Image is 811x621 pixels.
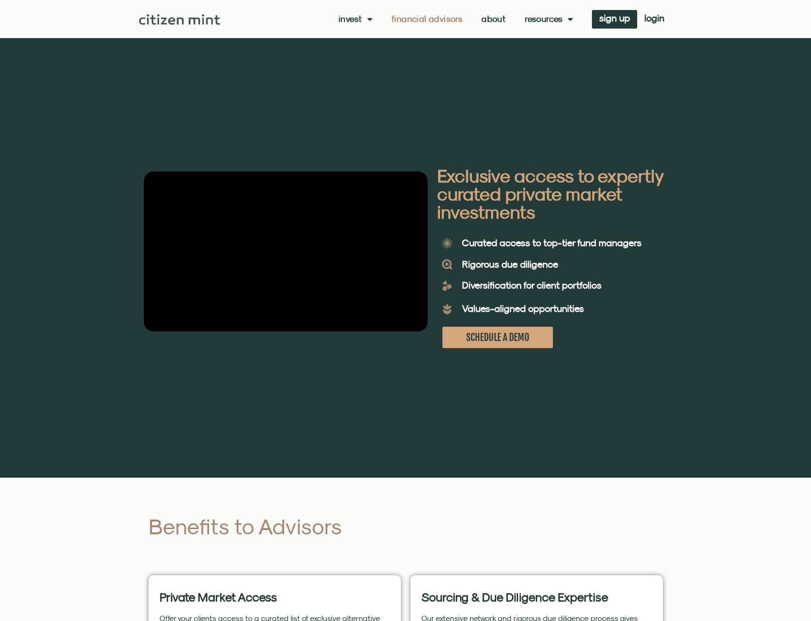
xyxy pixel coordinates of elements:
a: login [637,10,671,29]
b: Curated access to top-tier fund managers [462,237,641,248]
a: SCHEDULE A DEMO [442,327,553,348]
img: Citizen Mint [139,14,220,25]
b: Values-aligned opportunities [462,303,584,314]
b: Exclusive access to expertly curated private market investments [437,165,663,222]
b: Rigorous due diligence [462,259,558,270]
h2: Benefits to Advisors [149,516,445,537]
nav: Menu [339,14,573,24]
a: Resources [525,14,573,24]
h2: Sourcing & Due Diligence Expertise [421,591,652,603]
span: SCHEDULE A DEMO [466,331,529,343]
span: login [644,15,664,21]
a: Financial Advisors [391,14,462,24]
b: Diversification for client portfolios [462,280,601,290]
a: sign up [592,10,637,29]
a: About [481,14,506,24]
h2: Private Market Access [160,591,390,603]
span: sign up [599,15,630,21]
a: Invest [339,14,372,24]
